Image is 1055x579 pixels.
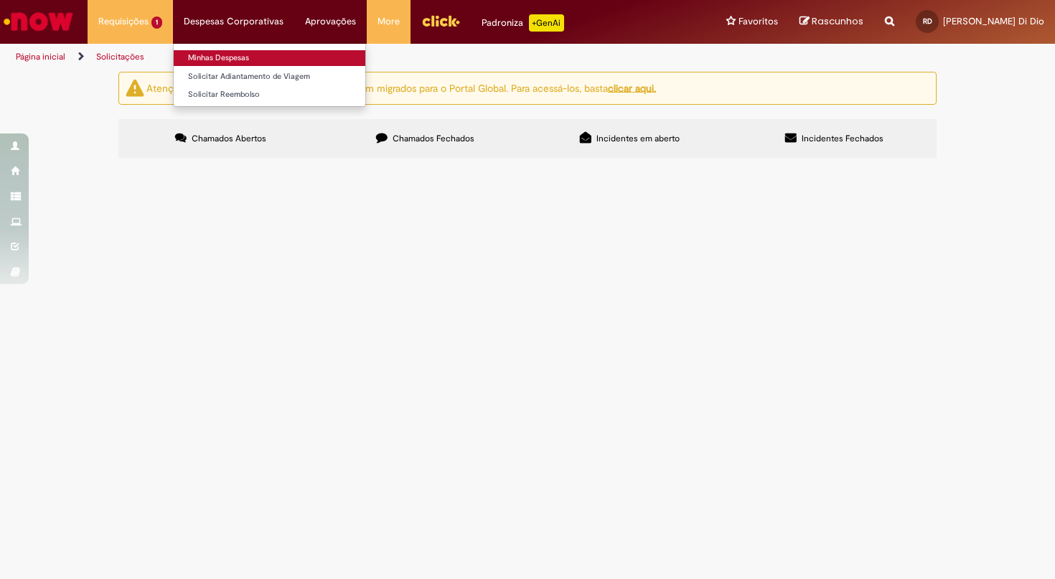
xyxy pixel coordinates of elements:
[16,51,65,62] a: Página inicial
[174,50,365,66] a: Minhas Despesas
[923,17,932,26] span: RD
[305,14,356,29] span: Aprovações
[596,133,680,144] span: Incidentes em aberto
[174,87,365,103] a: Solicitar Reembolso
[529,14,564,32] p: +GenAi
[11,44,693,70] ul: Trilhas de página
[812,14,863,28] span: Rascunhos
[378,14,400,29] span: More
[393,133,474,144] span: Chamados Fechados
[173,43,366,107] ul: Despesas Corporativas
[192,133,266,144] span: Chamados Abertos
[421,10,460,32] img: click_logo_yellow_360x200.png
[738,14,778,29] span: Favoritos
[482,14,564,32] div: Padroniza
[800,15,863,29] a: Rascunhos
[98,14,149,29] span: Requisições
[146,81,656,94] ng-bind-html: Atenção: alguns chamados relacionados a T.I foram migrados para o Portal Global. Para acessá-los,...
[96,51,144,62] a: Solicitações
[1,7,75,36] img: ServiceNow
[184,14,283,29] span: Despesas Corporativas
[943,15,1044,27] span: [PERSON_NAME] Di Dio
[608,81,656,94] a: clicar aqui.
[802,133,883,144] span: Incidentes Fechados
[151,17,162,29] span: 1
[174,69,365,85] a: Solicitar Adiantamento de Viagem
